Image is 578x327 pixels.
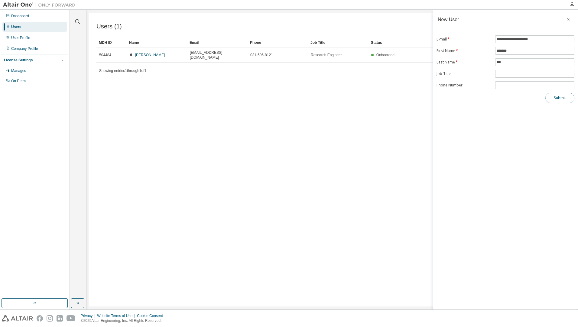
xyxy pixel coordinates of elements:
[3,2,79,8] img: Altair One
[190,38,245,47] div: Email
[37,315,43,322] img: facebook.svg
[99,69,146,73] span: Showing entries 1 through 1 of 1
[47,315,53,322] img: instagram.svg
[99,53,111,57] span: 504484
[81,318,167,323] p: © 2025 Altair Engineering, Inc. All Rights Reserved.
[11,46,38,51] div: Company Profile
[96,23,122,30] span: Users (1)
[129,38,185,47] div: Name
[81,313,97,318] div: Privacy
[311,53,342,57] span: Research Engineer
[250,38,306,47] div: Phone
[2,315,33,322] img: altair_logo.svg
[11,24,21,29] div: Users
[437,71,492,76] label: Job Title
[437,83,492,88] label: Phone Number
[310,38,366,47] div: Job Title
[11,14,29,18] div: Dashboard
[137,313,166,318] div: Cookie Consent
[376,53,395,57] span: Onboarded
[11,79,26,83] div: On Prem
[97,313,137,318] div: Website Terms of Use
[99,38,124,47] div: MDH ID
[190,50,245,60] span: [EMAIL_ADDRESS][DOMAIN_NAME]
[437,60,492,65] label: Last Name
[67,315,75,322] img: youtube.svg
[437,48,492,53] label: First Name
[437,37,492,42] label: E-mail
[135,53,165,57] a: [PERSON_NAME]
[250,53,273,57] span: 031-596-8121
[438,17,459,22] div: New User
[11,35,30,40] div: User Profile
[371,38,536,47] div: Status
[11,68,26,73] div: Managed
[4,58,33,63] div: License Settings
[545,93,574,103] button: Submit
[57,315,63,322] img: linkedin.svg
